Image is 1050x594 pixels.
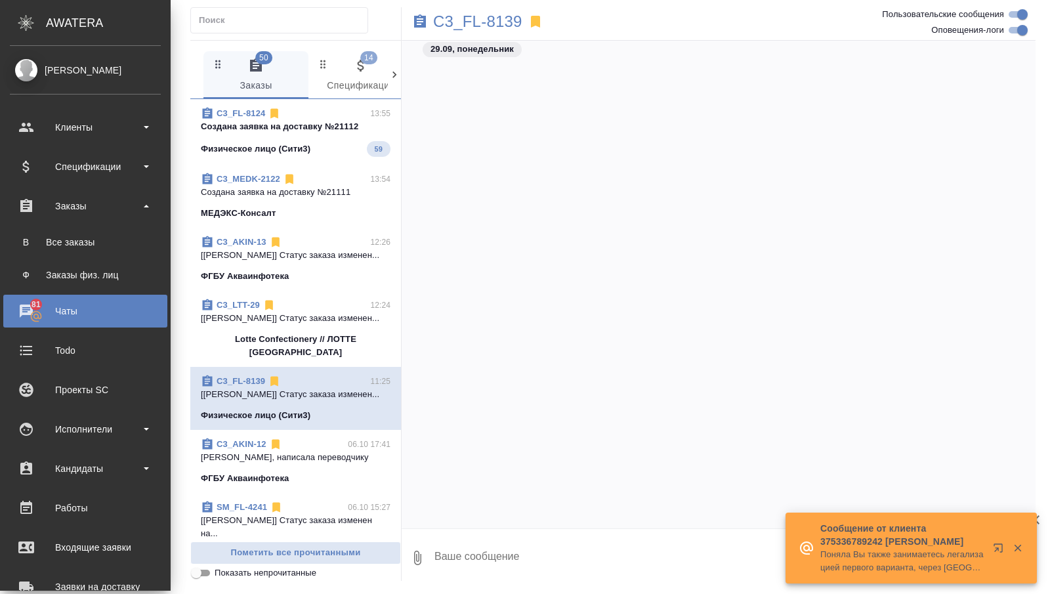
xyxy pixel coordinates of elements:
div: Заказы [10,196,161,216]
p: Lotte Confectionery // ЛОТТЕ [GEOGRAPHIC_DATA] [201,333,390,359]
span: Показать непрочитанные [215,566,316,580]
svg: Отписаться [262,299,276,312]
p: 12:26 [370,236,390,249]
button: Пометить все прочитанными [190,541,401,564]
a: ВВсе заказы [10,229,161,255]
span: Оповещения-логи [931,24,1004,37]
p: Создана заявка на доставку №21111 [201,186,390,199]
div: C3_FL-813911:25[[PERSON_NAME]] Статус заказа изменен...Физическое лицо (Сити3) [190,367,401,430]
span: Пометить все прочитанными [198,545,394,561]
span: 59 [367,142,390,156]
div: Спецификации [10,157,161,177]
a: C3_LTT-29 [217,300,260,310]
div: Todo [10,341,161,360]
p: Создана заявка на доставку №21112 [201,120,390,133]
p: [[PERSON_NAME]] Статус заказа изменен на... [201,514,390,540]
div: Входящие заявки [10,538,161,557]
p: МЕДЭКС-Консалт [201,207,276,220]
p: 13:54 [370,173,390,186]
p: Сообщение от клиента 375336789242 [PERSON_NAME] [820,522,984,548]
div: C3_MEDK-212213:54Создана заявка на доставку №21111МЕДЭКС-Консалт [190,165,401,228]
p: ФГБУ Акваинфотека [201,270,289,283]
div: Работы [10,498,161,518]
p: 11:25 [370,375,390,388]
a: C3_AKIN-13 [217,237,266,247]
a: C3_MEDK-2122 [217,174,280,184]
p: Физическое лицо (Сити3) [201,142,310,156]
button: Открыть в новой вкладке [985,535,1017,566]
svg: Отписаться [283,173,296,186]
p: Физическое лицо (Сити3) [201,409,310,422]
div: C3_AKIN-1312:26[[PERSON_NAME]] Статус заказа изменен...ФГБУ Акваинфотека [190,228,401,291]
p: [[PERSON_NAME]] Статус заказа изменен... [201,249,390,262]
p: 06.10 15:27 [348,501,390,514]
span: 50 [255,51,272,64]
a: Входящие заявки [3,531,167,564]
svg: Зажми и перетащи, чтобы поменять порядок вкладок [212,58,224,70]
button: Закрыть [1004,542,1031,554]
p: 29.09, понедельник [430,43,514,56]
div: SM_FL-424106.10 15:27[[PERSON_NAME]] Статус заказа изменен на...Физическое лицо (Смоленская) [190,493,401,569]
p: [PERSON_NAME], написала переводчику [201,451,390,464]
svg: Отписаться [269,236,282,249]
div: Чаты [10,301,161,321]
div: [PERSON_NAME] [10,63,161,77]
div: C3_AKIN-1206.10 17:41[PERSON_NAME], написала переводчикуФГБУ Акваинфотека [190,430,401,493]
a: C3_FL-8139 [217,376,265,386]
svg: Отписаться [268,107,281,120]
p: ФГБУ Акваинфотека [201,472,289,485]
span: Спецификации [316,58,406,94]
div: AWATERA [46,10,171,36]
a: SM_FL-4241 [217,502,267,512]
a: C3_FL-8139 [433,15,522,28]
a: Todo [3,334,167,367]
a: ФЗаказы физ. лиц [10,262,161,288]
svg: Зажми и перетащи, чтобы поменять порядок вкладок [317,58,329,70]
span: Заказы [211,58,301,94]
svg: Отписаться [269,438,282,451]
div: Проекты SC [10,380,161,400]
span: 14 [360,51,377,64]
div: Кандидаты [10,459,161,478]
div: Все заказы [16,236,154,249]
p: 12:24 [370,299,390,312]
div: C3_LTT-2912:24[[PERSON_NAME]] Статус заказа изменен...Lotte Confectionery // ЛОТТЕ [GEOGRAPHIC_DATA] [190,291,401,367]
a: Проекты SC [3,373,167,406]
p: [[PERSON_NAME]] Статус заказа изменен... [201,388,390,401]
div: Клиенты [10,117,161,137]
svg: Отписаться [268,375,281,388]
a: C3_FL-8124 [217,108,265,118]
div: Исполнители [10,419,161,439]
span: 81 [24,298,49,311]
svg: Отписаться [270,501,283,514]
a: Работы [3,492,167,524]
a: 81Чаты [3,295,167,328]
p: 06.10 17:41 [348,438,390,451]
a: C3_AKIN-12 [217,439,266,449]
div: C3_FL-812413:55Создана заявка на доставку №21112Физическое лицо (Сити3)59 [190,99,401,165]
input: Поиск [199,11,367,30]
div: Заказы физ. лиц [16,268,154,282]
span: Пользовательские сообщения [882,8,1004,21]
p: 13:55 [370,107,390,120]
p: Поняла Вы также занимаетесь легализацией первого варианта, через [GEOGRAPHIC_DATA], подскажите по... [820,548,984,574]
p: [[PERSON_NAME]] Статус заказа изменен... [201,312,390,325]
